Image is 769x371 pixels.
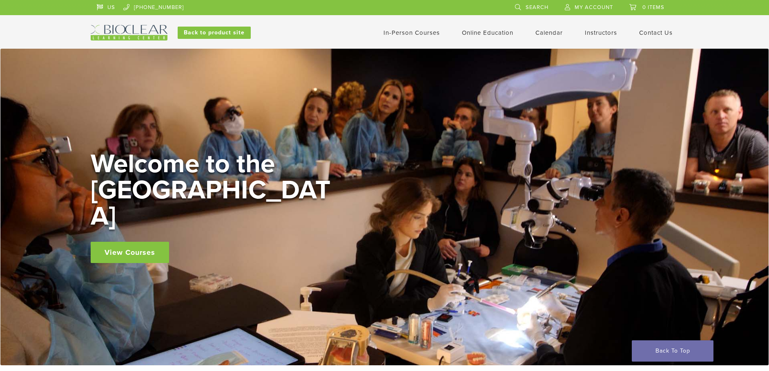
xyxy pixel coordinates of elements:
a: Back to product site [178,27,251,39]
a: Back To Top [632,340,713,362]
a: Contact Us [639,29,673,36]
a: Calendar [535,29,563,36]
h2: Welcome to the [GEOGRAPHIC_DATA] [91,151,336,229]
a: View Courses [91,242,169,263]
img: Bioclear [91,25,167,40]
span: My Account [575,4,613,11]
a: In-Person Courses [383,29,440,36]
span: 0 items [642,4,664,11]
a: Instructors [585,29,617,36]
span: Search [526,4,548,11]
a: Online Education [462,29,513,36]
